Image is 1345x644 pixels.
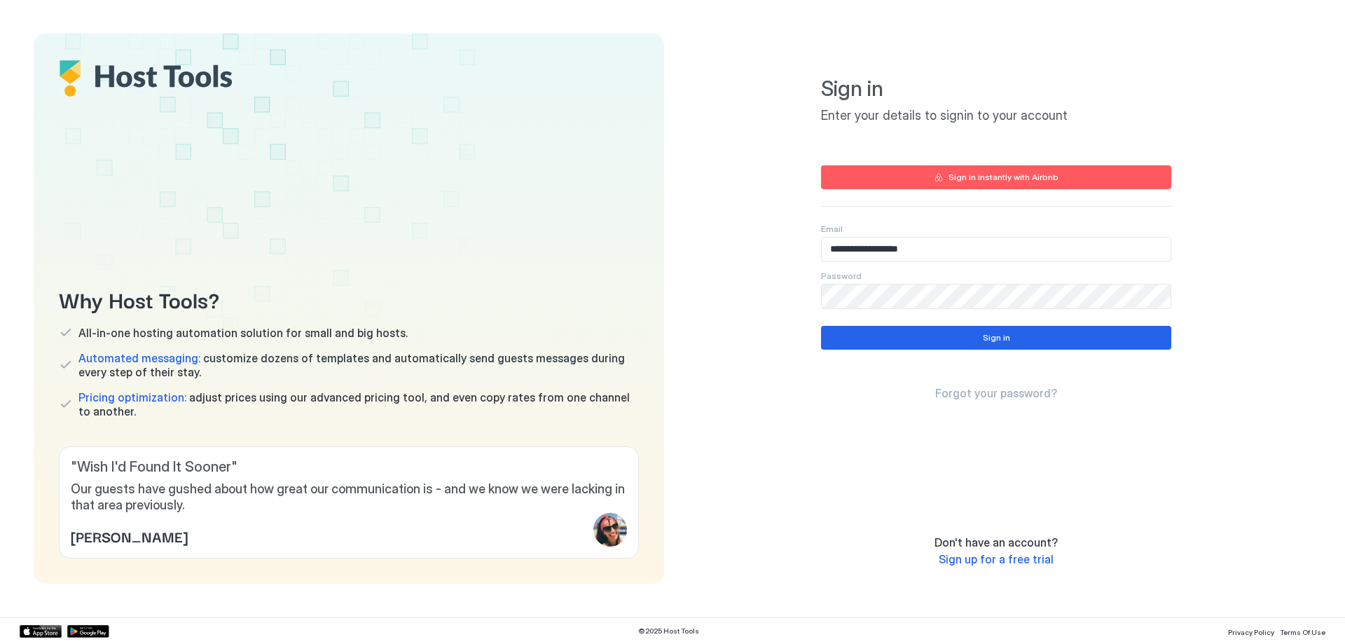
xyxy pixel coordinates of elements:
a: Privacy Policy [1228,624,1274,638]
span: Sign up for a free trial [939,552,1054,566]
div: Sign in instantly with Airbnb [949,171,1058,184]
span: Sign in [821,76,1171,102]
a: Forgot your password? [935,386,1057,401]
span: Privacy Policy [1228,628,1274,636]
span: customize dozens of templates and automatically send guests messages during every step of their s... [78,351,639,379]
span: Password [821,270,862,281]
span: © 2025 Host Tools [638,626,699,636]
button: Sign in [821,326,1171,350]
iframe: Intercom live chat [14,596,48,630]
span: Pricing optimization: [78,390,186,404]
span: Automated messaging: [78,351,200,365]
span: " Wish I'd Found It Sooner " [71,458,627,476]
div: Sign in [983,331,1010,344]
span: Why Host Tools? [59,283,639,315]
span: [PERSON_NAME] [71,526,188,547]
a: Terms Of Use [1280,624,1325,638]
button: Sign in instantly with Airbnb [821,165,1171,189]
span: Don't have an account? [934,535,1058,549]
input: Input Field [822,285,1171,308]
span: Enter your details to signin to your account [821,108,1171,124]
span: adjust prices using our advanced pricing tool, and even copy rates from one channel to another. [78,390,639,418]
a: Sign up for a free trial [939,552,1054,567]
span: Terms Of Use [1280,628,1325,636]
input: Input Field [822,238,1171,261]
span: All-in-one hosting automation solution for small and big hosts. [78,326,408,340]
a: App Store [20,625,62,638]
a: Google Play Store [67,625,109,638]
span: Our guests have gushed about how great our communication is - and we know we were lacking in that... [71,481,627,513]
span: Email [821,224,843,234]
div: profile [593,513,627,547]
span: Forgot your password? [935,386,1057,400]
